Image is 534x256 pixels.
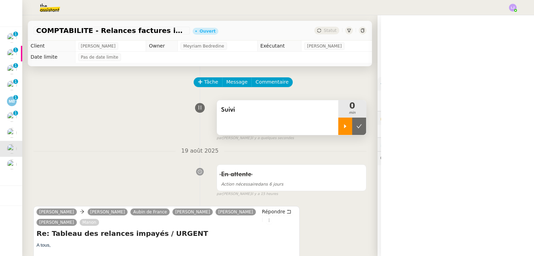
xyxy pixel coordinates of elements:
div: 🔐Données client [378,111,534,125]
span: Message [226,78,248,86]
img: users%2Fa6PbEmLwvGXylUqKytRPpDpAx153%2Favatar%2Ffanny.png [7,112,17,122]
a: [PERSON_NAME] [37,219,77,225]
span: Tâche [204,78,218,86]
span: [PERSON_NAME] [81,43,116,50]
span: [PERSON_NAME] [307,43,342,50]
td: Exécutant [257,41,301,52]
a: [PERSON_NAME] [172,209,213,215]
img: users%2F0zQGGmvZECeMseaPawnreYAQQyS2%2Favatar%2Feddadf8a-b06f-4db9-91c4-adeed775bb0f [7,144,17,154]
span: COMPTABILITE - Relances factures impayées - août 2025 [36,27,187,34]
span: Meyriam Bedredine [183,43,224,50]
span: 19 août 2025 [176,146,224,156]
img: users%2Fa6PbEmLwvGXylUqKytRPpDpAx153%2Favatar%2Ffanny.png [7,160,17,169]
div: ⏲️Tâches 70:55 [378,138,534,151]
span: dans 6 jours [221,182,283,187]
nz-badge-sup: 1 [13,95,18,100]
p: 1 [14,63,17,69]
div: ⚙️Procédures [378,77,534,91]
span: min [338,110,366,116]
span: par [217,191,222,197]
td: Client [28,41,75,52]
img: users%2Fa6PbEmLwvGXylUqKytRPpDpAx153%2Favatar%2Ffanny.png [7,128,17,138]
img: users%2Fvjxz7HYmGaNTSE4yF5W2mFwJXra2%2Favatar%2Ff3aef901-807b-4123-bf55-4aed7c5d6af5 [7,80,17,90]
small: [PERSON_NAME] [217,191,278,197]
button: Message [222,77,252,87]
button: Répondre [259,208,294,215]
nz-badge-sup: 1 [13,48,18,52]
img: svg [7,96,17,106]
small: [PERSON_NAME] [217,135,294,141]
span: 🔐 [380,114,426,122]
nz-badge-sup: 1 [13,32,18,36]
a: Manon [80,219,99,225]
span: par [217,135,222,141]
span: Pas de date limite [81,54,119,61]
span: 0 [338,102,366,110]
span: il y a 15 heures [251,191,278,197]
p: 1 [14,79,17,85]
button: Commentaire [251,77,293,87]
a: [PERSON_NAME] [37,209,77,215]
span: Statut [324,28,337,33]
img: users%2F0zQGGmvZECeMseaPawnreYAQQyS2%2Favatar%2Feddadf8a-b06f-4db9-91c4-adeed775bb0f [7,33,17,43]
span: il y a quelques secondes [251,135,294,141]
span: Suivi [221,105,334,115]
span: Commentaire [256,78,289,86]
a: Aubin de France [130,209,170,215]
div: 💬Commentaires 3 [378,152,534,165]
span: A tous, [37,242,51,248]
span: Action nécessaire [221,182,258,187]
span: Répondre [262,208,285,215]
nz-badge-sup: 1 [13,111,18,116]
p: 1 [14,95,17,101]
span: ⏲️ [380,142,431,147]
img: svg [509,4,517,11]
p: 1 [14,32,17,38]
span: En attente [221,171,251,178]
div: Ouvert [200,29,216,33]
p: 1 [14,48,17,54]
a: [PERSON_NAME] [88,209,128,215]
td: Owner [146,41,178,52]
p: 1 [14,111,17,117]
span: ⚙️ [380,80,416,88]
td: Date limite [28,52,75,63]
button: Tâche [194,77,222,87]
h4: Re: Tableau des relances impayés / URGENT [37,229,297,238]
a: [PERSON_NAME] [216,209,256,215]
img: users%2Fa6PbEmLwvGXylUqKytRPpDpAx153%2Favatar%2Ffanny.png [7,65,17,74]
img: users%2FSclkIUIAuBOhhDrbgjtrSikBoD03%2Favatar%2F48cbc63d-a03d-4817-b5bf-7f7aeed5f2a9 [7,49,17,59]
nz-badge-sup: 1 [13,63,18,68]
nz-badge-sup: 1 [13,79,18,84]
span: 💬 [380,155,437,161]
